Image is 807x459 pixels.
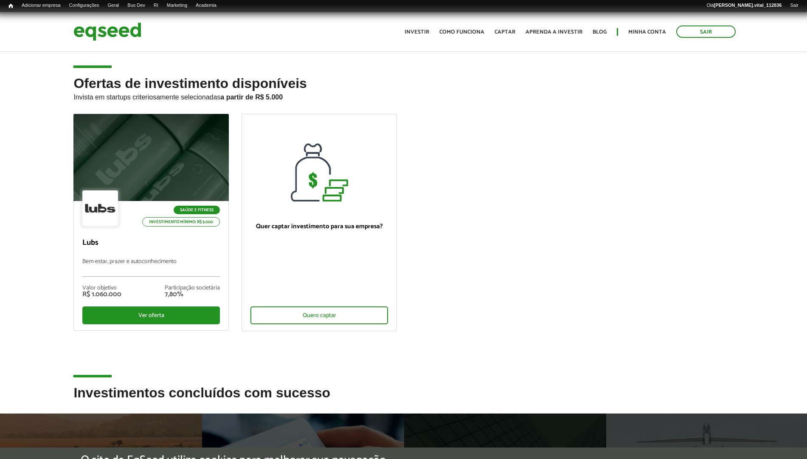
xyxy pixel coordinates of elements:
[73,91,733,101] p: Invista em startups criteriosamente selecionadas
[8,3,13,9] span: Início
[191,2,221,9] a: Academia
[4,2,17,10] a: Início
[628,29,666,35] a: Minha conta
[82,291,121,298] div: R$ 1.060.000
[73,385,733,413] h2: Investimentos concluídos com sucesso
[82,306,220,324] div: Ver oferta
[526,29,582,35] a: Aprenda a investir
[17,2,65,9] a: Adicionar empresa
[65,2,104,9] a: Configurações
[82,238,220,248] p: Lubs
[82,258,220,277] p: Bem-estar, prazer e autoconhecimento
[495,29,515,35] a: Captar
[220,93,283,101] strong: a partir de R$ 5.000
[165,285,220,291] div: Participação societária
[149,2,163,9] a: RI
[103,2,123,9] a: Geral
[123,2,149,9] a: Bus Dev
[242,114,397,331] a: Quer captar investimento para sua empresa? Quero captar
[439,29,484,35] a: Como funciona
[676,25,736,38] a: Sair
[165,291,220,298] div: 7,80%
[73,20,141,43] img: EqSeed
[73,76,733,114] h2: Ofertas de investimento disponíveis
[250,306,388,324] div: Quero captar
[73,114,229,331] a: Saúde e Fitness Investimento mínimo: R$ 5.000 Lubs Bem-estar, prazer e autoconhecimento Valor obj...
[405,29,429,35] a: Investir
[250,223,388,230] p: Quer captar investimento para sua empresa?
[714,3,782,8] strong: [PERSON_NAME].vital_112836
[142,217,220,227] p: Investimento mínimo: R$ 5.000
[82,285,121,291] div: Valor objetivo
[593,29,607,35] a: Blog
[786,2,803,9] a: Sair
[174,206,220,214] p: Saúde e Fitness
[163,2,191,9] a: Marketing
[702,2,786,9] a: Olá[PERSON_NAME].vital_112836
